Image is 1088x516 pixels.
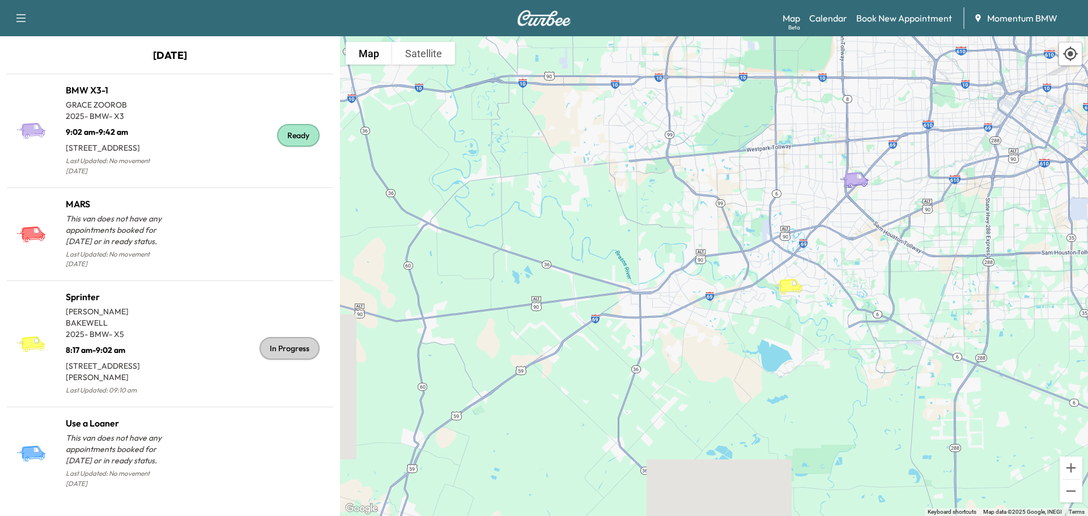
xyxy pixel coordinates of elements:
[66,110,170,122] p: 2025 - BMW - X3
[277,124,320,147] div: Ready
[773,266,813,286] gmp-advanced-marker: Sprinter
[928,508,976,516] button: Keyboard shortcuts
[66,138,170,153] p: [STREET_ADDRESS]
[783,11,800,25] a: MapBeta
[392,42,455,65] button: Show satellite imagery
[983,509,1062,515] span: Map data ©2025 Google, INEGI
[66,383,170,398] p: Last Updated: 09:10 am
[66,197,170,211] h1: MARS
[66,122,170,138] p: 9:02 am - 9:42 am
[788,23,800,32] div: Beta
[66,247,170,272] p: Last Updated: No movement [DATE]
[66,329,170,340] p: 2025 - BMW - X5
[66,466,170,491] p: Last Updated: No movement [DATE]
[260,337,320,360] div: In Progress
[809,11,847,25] a: Calendar
[517,10,571,26] img: Curbee Logo
[343,501,380,516] img: Google
[1060,480,1082,502] button: Zoom out
[66,356,170,383] p: [STREET_ADDRESS][PERSON_NAME]
[66,290,170,304] h1: Sprinter
[987,11,1057,25] span: Momentum BMW
[66,153,170,178] p: Last Updated: No movement [DATE]
[1060,457,1082,479] button: Zoom in
[66,83,170,97] h1: BMW X3-1
[66,416,170,430] h1: Use a Loaner
[66,213,170,247] p: This van does not have any appointments booked for [DATE] or in ready status.
[66,306,170,329] p: [PERSON_NAME] BAKEWELL
[856,11,952,25] a: Book New Appointment
[839,160,879,180] gmp-advanced-marker: BMW X3-1
[66,99,170,110] p: GRACE ZOOROB
[346,42,392,65] button: Show street map
[66,432,170,466] p: This van does not have any appointments booked for [DATE] or in ready status.
[66,340,170,356] p: 8:17 am - 9:02 am
[343,501,380,516] a: Open this area in Google Maps (opens a new window)
[1069,509,1085,515] a: Terms (opens in new tab)
[1059,42,1082,66] div: Recenter map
